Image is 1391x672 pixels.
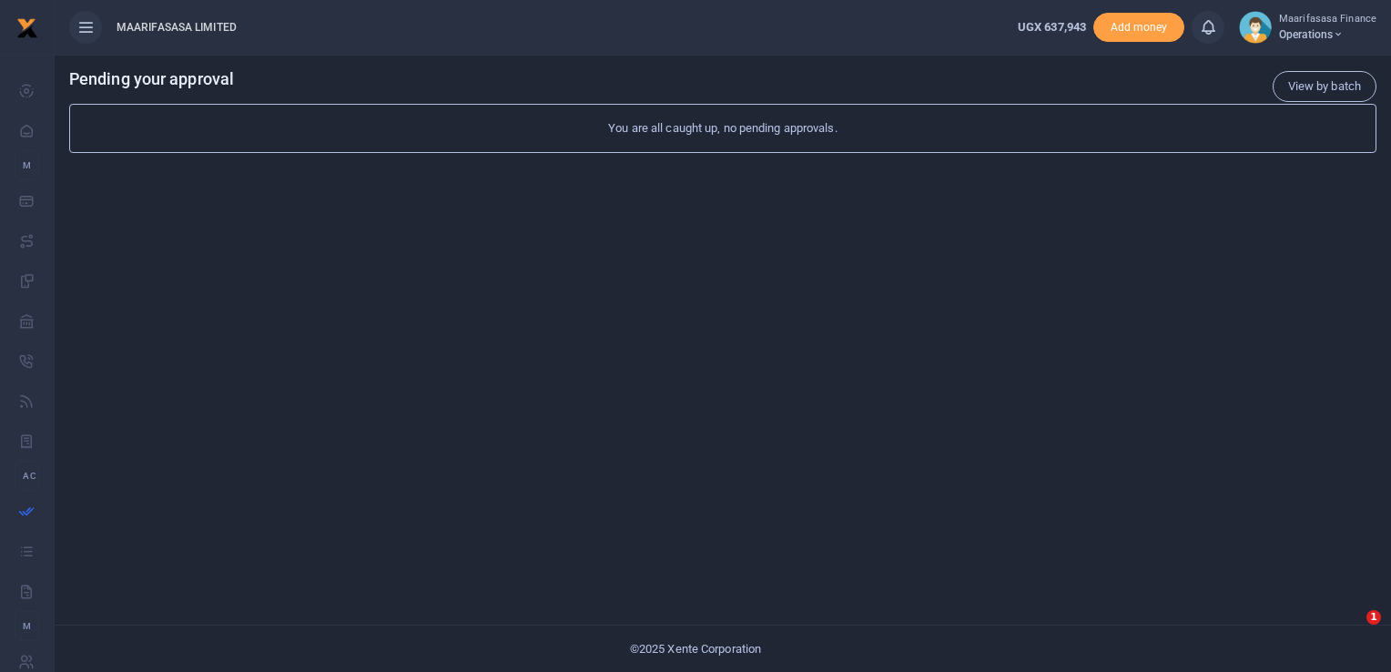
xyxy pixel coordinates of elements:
[1279,26,1376,43] span: Operations
[109,19,244,36] span: MAARIFASASA LIMITED
[1093,13,1184,43] li: Toup your wallet
[1279,12,1376,27] small: Maarifasasa Finance
[15,611,39,641] li: M
[1010,18,1093,36] li: Wallet ballance
[1273,71,1376,102] a: View by batch
[1239,11,1272,44] img: profile-user
[69,104,1376,153] div: You are all caught up, no pending approvals.
[1018,18,1086,36] a: UGX 637,943
[15,150,39,180] li: M
[16,17,38,39] img: logo-small
[1018,20,1086,34] span: UGX 637,943
[15,461,39,491] li: Ac
[1093,13,1184,43] span: Add money
[1366,610,1381,625] span: 1
[16,20,38,34] a: logo-small logo-large logo-large
[1329,610,1373,654] iframe: Intercom live chat
[1093,19,1184,33] a: Add money
[69,69,1376,89] h4: Pending your approval
[1239,11,1376,44] a: profile-user Maarifasasa Finance Operations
